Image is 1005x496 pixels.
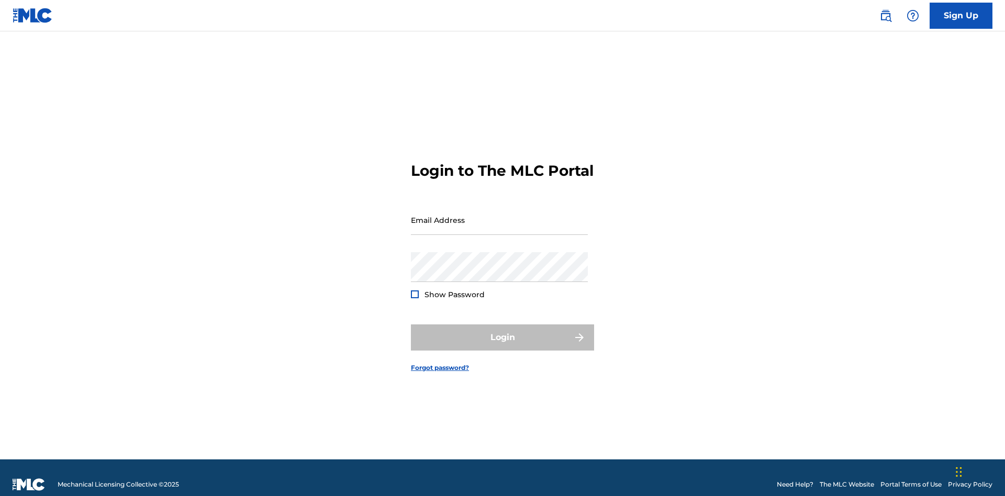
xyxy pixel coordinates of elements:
[880,480,942,489] a: Portal Terms of Use
[956,456,962,488] div: Drag
[907,9,919,22] img: help
[820,480,874,489] a: The MLC Website
[875,5,896,26] a: Public Search
[411,162,594,180] h3: Login to The MLC Portal
[902,5,923,26] div: Help
[13,478,45,491] img: logo
[953,446,1005,496] iframe: Chat Widget
[411,363,469,373] a: Forgot password?
[777,480,813,489] a: Need Help?
[13,8,53,23] img: MLC Logo
[879,9,892,22] img: search
[930,3,992,29] a: Sign Up
[58,480,179,489] span: Mechanical Licensing Collective © 2025
[425,290,485,299] span: Show Password
[948,480,992,489] a: Privacy Policy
